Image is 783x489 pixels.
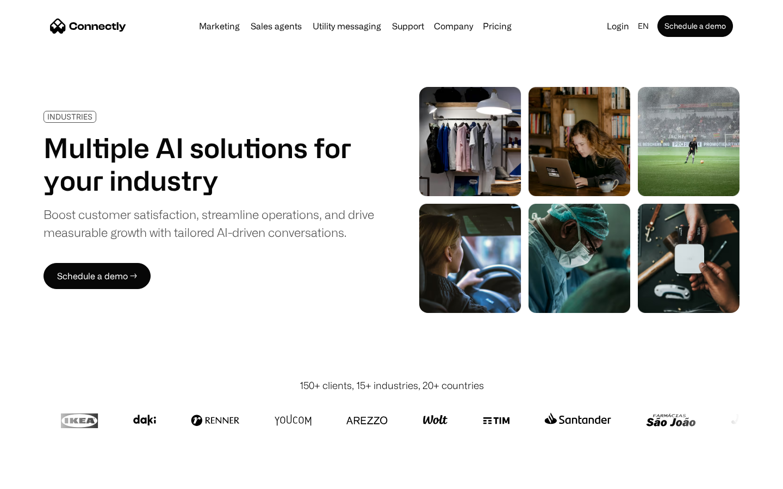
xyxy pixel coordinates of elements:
a: Sales agents [246,22,306,30]
a: Schedule a demo [657,15,733,37]
a: Schedule a demo → [43,263,151,289]
a: Pricing [478,22,516,30]
a: Support [388,22,428,30]
div: INDUSTRIES [47,112,92,121]
a: Login [602,18,633,34]
div: Boost customer satisfaction, streamline operations, and drive measurable growth with tailored AI-... [43,205,374,241]
aside: Language selected: English [11,469,65,485]
div: en [638,18,649,34]
div: Company [434,18,473,34]
a: Marketing [195,22,244,30]
div: 150+ clients, 15+ industries, 20+ countries [300,378,484,393]
ul: Language list [22,470,65,485]
h1: Multiple AI solutions for your industry [43,131,374,197]
a: Utility messaging [308,22,386,30]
